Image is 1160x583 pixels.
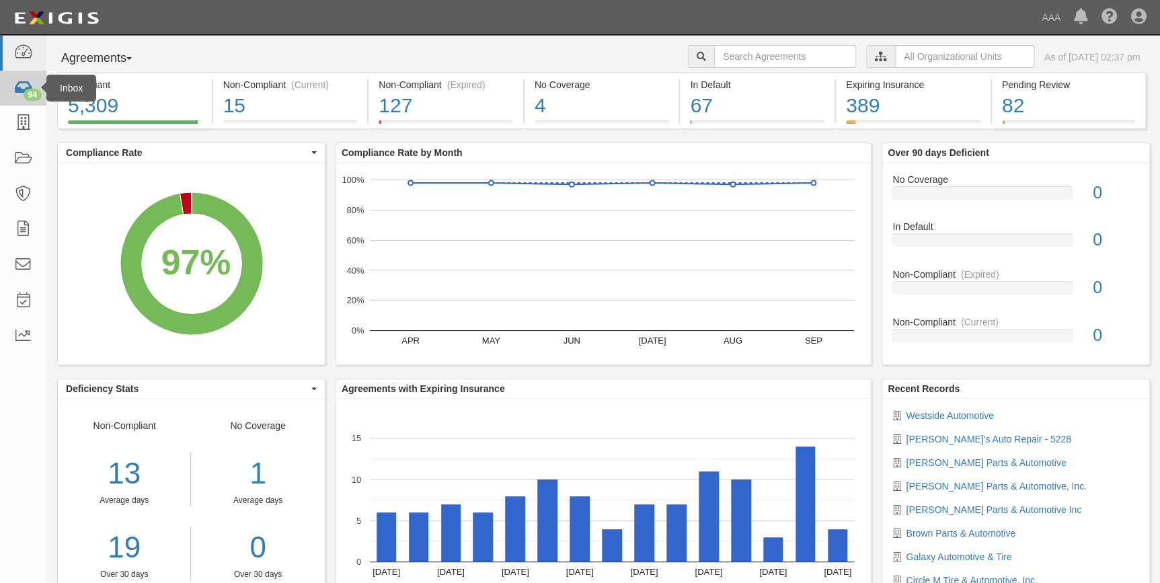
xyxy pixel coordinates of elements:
[57,120,212,131] a: Compliant5,309
[223,78,358,91] div: Non-Compliant (Current)
[630,567,658,577] text: [DATE]
[379,78,513,91] div: Non-Compliant (Expired)
[690,91,824,120] div: 67
[525,120,679,131] a: No Coverage4
[501,567,529,577] text: [DATE]
[161,238,231,288] div: 97%
[346,295,364,305] text: 20%
[892,315,1139,353] a: Non-Compliant(Current)0
[481,336,500,346] text: MAY
[10,6,103,30] img: logo-5460c22ac91f19d4615b14bd174203de0afe785f0fc80cf4dbbc73dc1793850b.png
[46,75,96,102] div: Inbox
[346,205,364,215] text: 80%
[906,410,993,421] a: Westside Automotive
[58,143,325,162] button: Compliance Rate
[535,91,669,120] div: 4
[342,383,505,394] b: Agreements with Expiring Insurance
[58,569,190,580] div: Over 30 days
[846,91,980,120] div: 389
[437,567,465,577] text: [DATE]
[58,163,325,364] svg: A chart.
[351,325,364,336] text: 0%
[57,45,158,72] button: Agreements
[535,78,669,91] div: No Coverage
[695,567,722,577] text: [DATE]
[356,557,361,567] text: 0
[58,495,190,506] div: Average days
[680,120,835,131] a: In Default67
[201,569,314,580] div: Over 30 days
[906,434,1071,444] a: [PERSON_NAME]'s Auto Repair - 5228
[66,382,308,395] span: Deficiency Stats
[1101,9,1118,26] i: Help Center - Complianz
[191,419,324,580] div: No Coverage
[882,220,1149,233] div: In Default
[201,453,314,495] div: 1
[401,336,420,346] text: APR
[447,78,486,91] div: (Expired)
[961,315,999,329] div: (Current)
[1044,50,1140,64] div: As of [DATE] 02:37 pm
[906,504,1081,515] a: [PERSON_NAME] Parts & Automotive Inc
[906,481,1086,492] a: [PERSON_NAME] Parts & Automotive, Inc.
[804,336,822,346] text: SEP
[892,173,1139,221] a: No Coverage0
[882,173,1149,186] div: No Coverage
[882,268,1149,281] div: Non-Compliant
[201,495,314,506] div: Average days
[759,567,787,577] text: [DATE]
[342,147,463,158] b: Compliance Rate by Month
[1083,181,1149,205] div: 0
[1083,228,1149,252] div: 0
[342,175,364,185] text: 100%
[369,120,523,131] a: Non-Compliant(Expired)127
[723,336,742,346] text: AUG
[58,419,191,580] div: Non-Compliant
[223,91,358,120] div: 15
[690,78,824,91] div: In Default
[638,336,666,346] text: [DATE]
[846,78,980,91] div: Expiring Insurance
[836,120,991,131] a: Expiring Insurance389
[351,433,360,443] text: 15
[346,235,364,245] text: 60%
[1083,323,1149,348] div: 0
[906,457,1066,468] a: [PERSON_NAME] Parts & Automotive
[714,45,856,68] input: Search Agreements
[906,528,1015,539] a: Brown Parts & Automotive
[563,336,580,346] text: JUN
[336,163,871,364] svg: A chart.
[356,515,361,525] text: 5
[291,78,329,91] div: (Current)
[882,315,1149,329] div: Non-Compliant
[992,120,1147,131] a: Pending Review82
[373,567,400,577] text: [DATE]
[892,220,1139,268] a: In Default0
[58,527,190,569] a: 19
[58,379,325,398] button: Deficiency Stats
[895,45,1034,68] input: All Organizational Units
[824,567,851,577] text: [DATE]
[346,265,364,275] text: 40%
[201,527,314,569] a: 0
[66,146,308,159] span: Compliance Rate
[888,147,989,158] b: Over 90 days Deficient
[1083,276,1149,300] div: 0
[892,268,1139,315] a: Non-Compliant(Expired)0
[379,91,513,120] div: 127
[888,383,960,394] b: Recent Records
[1035,4,1067,31] a: AAA
[68,91,202,120] div: 5,309
[566,567,593,577] text: [DATE]
[1002,91,1136,120] div: 82
[351,474,360,484] text: 10
[961,268,999,281] div: (Expired)
[906,551,1011,562] a: Galaxy Automotive & Tire
[24,89,42,101] div: 94
[58,453,190,495] div: 13
[1002,78,1136,91] div: Pending Review
[68,78,202,91] div: Compliant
